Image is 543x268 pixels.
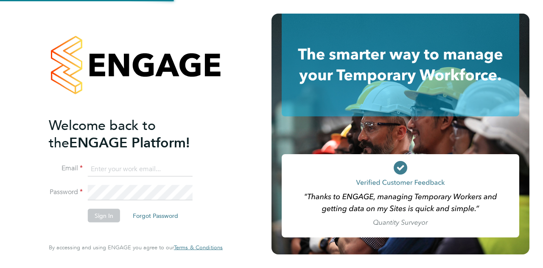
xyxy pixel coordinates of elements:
h2: ENGAGE Platform! [49,116,214,151]
a: Terms & Conditions [174,244,223,251]
button: Forgot Password [126,209,185,223]
label: Password [49,188,83,197]
label: Email [49,164,83,173]
input: Enter your work email... [88,161,193,177]
span: Welcome back to the [49,117,156,151]
span: By accessing and using ENGAGE you agree to our [49,244,223,251]
button: Sign In [88,209,120,223]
